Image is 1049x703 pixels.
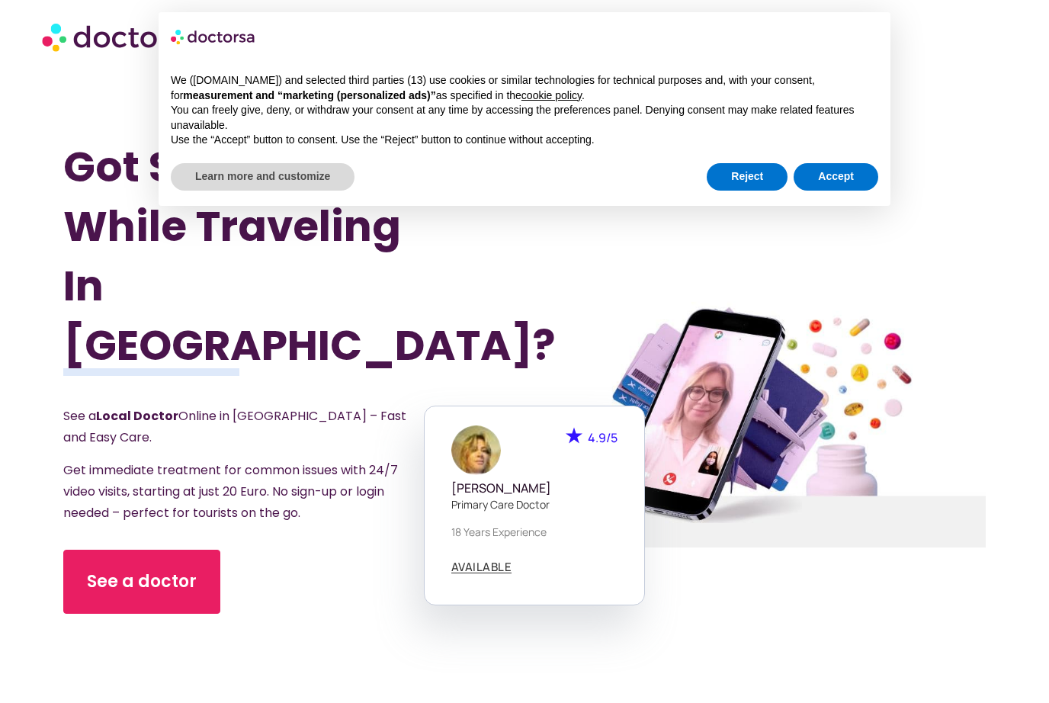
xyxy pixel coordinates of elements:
p: Primary care doctor [451,496,618,512]
strong: Local Doctor [96,407,178,425]
a: See a doctor [63,550,220,614]
button: Learn more and customize [171,163,354,191]
h1: Got Sick While Traveling In [GEOGRAPHIC_DATA]? [63,137,456,375]
p: We ([DOMAIN_NAME]) and selected third parties (13) use cookies or similar technologies for techni... [171,73,878,103]
strong: measurement and “marketing (personalized ads)” [183,89,435,101]
p: 18 years experience [451,524,618,540]
span: See a Online in [GEOGRAPHIC_DATA] – Fast and Easy Care. [63,407,406,446]
span: 4.9/5 [588,429,618,446]
p: You can freely give, deny, or withdraw your consent at any time by accessing the preferences pane... [171,103,878,133]
a: cookie policy [521,89,582,101]
h5: [PERSON_NAME] [451,481,618,496]
img: logo [171,24,256,49]
a: AVAILABLE [451,561,512,573]
p: Use the “Accept” button to consent. Use the “Reject” button to continue without accepting. [171,133,878,148]
button: Accept [794,163,878,191]
span: See a doctor [87,570,197,594]
button: Reject [707,163,788,191]
span: Get immediate treatment for common issues with 24/7 video visits, starting at just 20 Euro. No si... [63,461,398,522]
